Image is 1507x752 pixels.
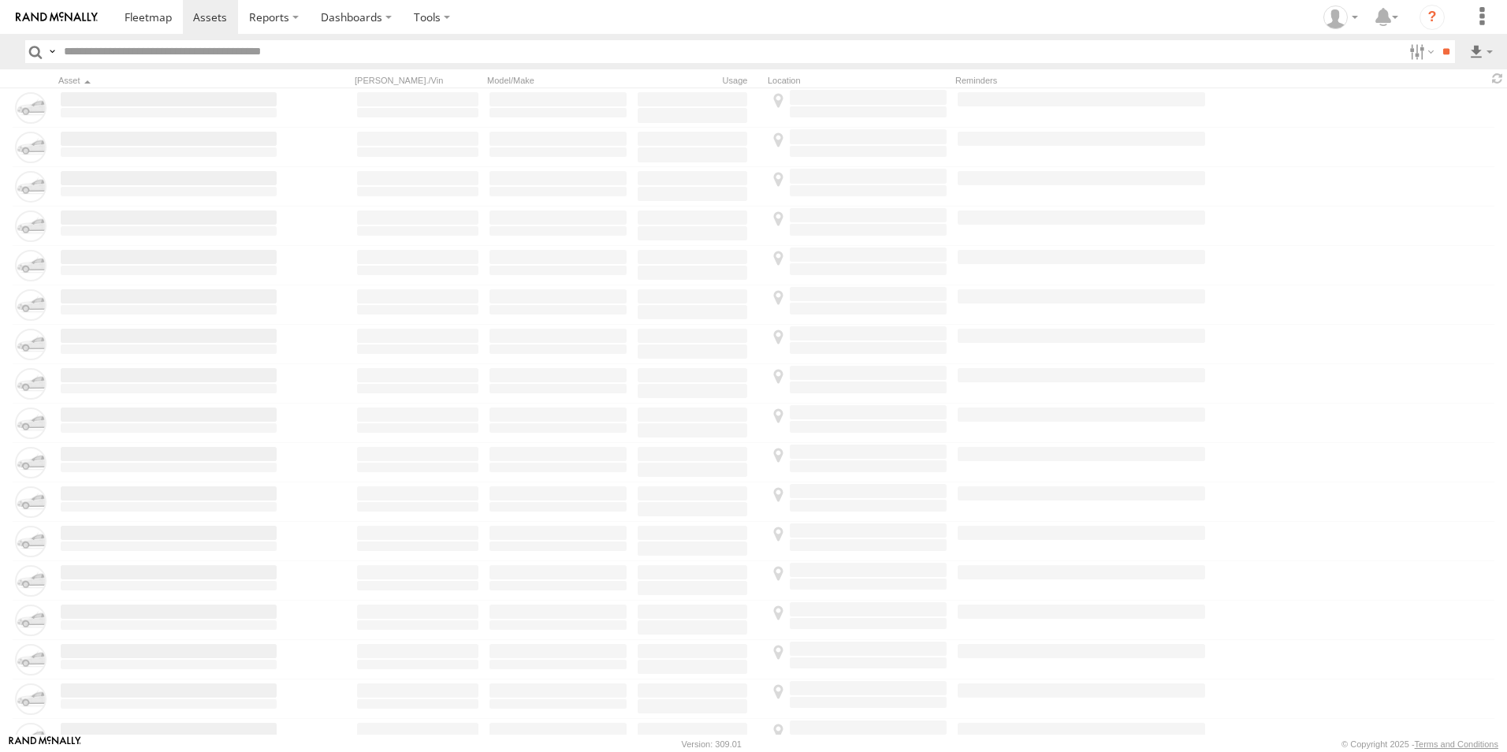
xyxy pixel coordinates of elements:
[682,739,742,749] div: Version: 309.01
[1420,5,1445,30] i: ?
[9,736,81,752] a: Visit our Website
[1341,739,1498,749] div: © Copyright 2025 -
[58,75,279,86] div: Click to Sort
[487,75,629,86] div: Model/Make
[16,12,98,23] img: rand-logo.svg
[46,40,58,63] label: Search Query
[1403,40,1437,63] label: Search Filter Options
[955,75,1207,86] div: Reminders
[355,75,481,86] div: [PERSON_NAME]./Vin
[1468,40,1494,63] label: Export results as...
[1415,739,1498,749] a: Terms and Conditions
[1318,6,1364,29] div: Darren Ward
[635,75,761,86] div: Usage
[1488,71,1507,86] span: Refresh
[768,75,949,86] div: Location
